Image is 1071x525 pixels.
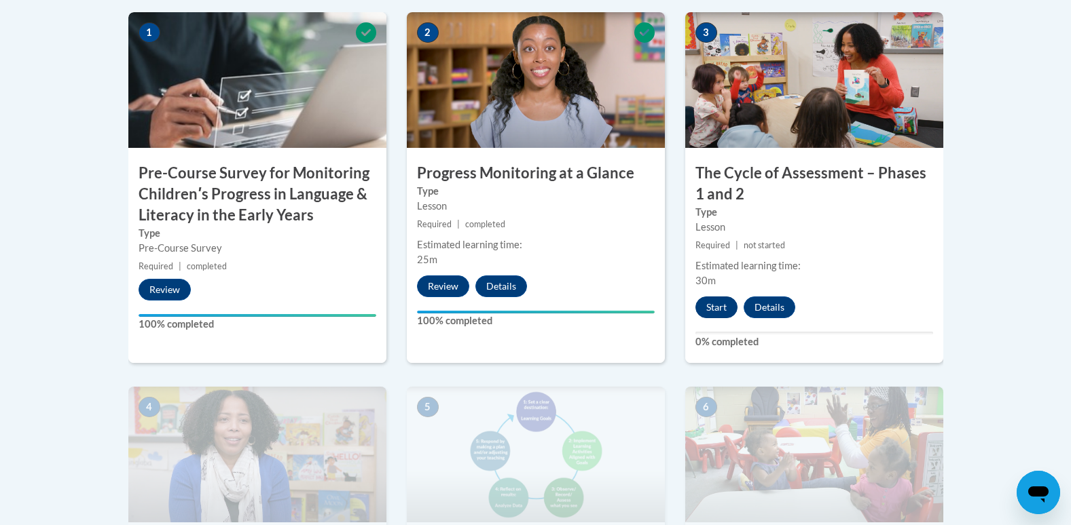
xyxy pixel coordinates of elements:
[744,296,795,318] button: Details
[417,22,439,43] span: 2
[695,240,730,250] span: Required
[417,254,437,265] span: 25m
[187,261,227,271] span: completed
[695,275,716,286] span: 30m
[407,387,665,522] img: Course Image
[736,240,738,250] span: |
[685,12,943,148] img: Course Image
[417,313,655,328] label: 100% completed
[685,163,943,205] h3: The Cycle of Assessment – Phases 1 and 2
[139,226,376,241] label: Type
[457,219,460,229] span: |
[139,261,173,271] span: Required
[139,241,376,256] div: Pre-Course Survey
[407,12,665,148] img: Course Image
[128,387,386,522] img: Course Image
[139,317,376,332] label: 100% completed
[417,397,439,417] span: 5
[417,237,655,252] div: Estimated learning time:
[407,163,665,184] h3: Progress Monitoring at a Glance
[417,184,655,199] label: Type
[139,397,160,417] span: 4
[417,219,452,229] span: Required
[417,311,655,313] div: Your progress
[685,387,943,522] img: Course Image
[417,275,469,297] button: Review
[695,296,738,318] button: Start
[695,258,933,273] div: Estimated learning time:
[695,205,933,220] label: Type
[139,279,191,300] button: Review
[179,261,181,271] span: |
[695,397,717,417] span: 6
[417,199,655,214] div: Lesson
[139,22,160,43] span: 1
[128,163,386,225] h3: Pre-Course Survey for Monitoring Childrenʹs Progress in Language & Literacy in the Early Years
[128,12,386,148] img: Course Image
[1017,471,1060,514] iframe: Button to launch messaging window
[695,334,933,349] label: 0% completed
[465,219,505,229] span: completed
[744,240,785,250] span: not started
[695,22,717,43] span: 3
[139,314,376,317] div: Your progress
[475,275,527,297] button: Details
[695,220,933,235] div: Lesson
